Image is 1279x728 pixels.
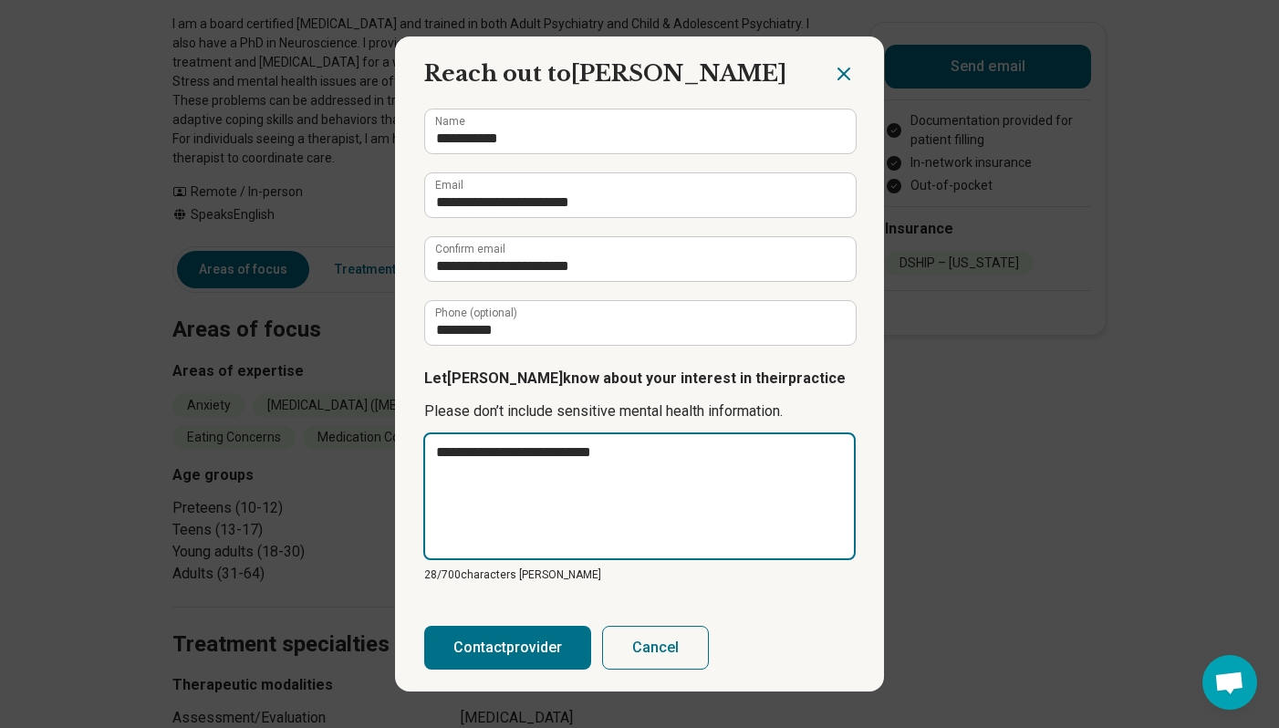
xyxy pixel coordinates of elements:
[424,400,855,422] p: Please don’t include sensitive mental health information.
[424,626,591,670] button: Contactprovider
[435,307,517,318] label: Phone (optional)
[435,244,505,255] label: Confirm email
[435,116,465,127] label: Name
[424,60,786,87] span: Reach out to [PERSON_NAME]
[424,368,855,390] p: Let [PERSON_NAME] know about your interest in their practice
[833,63,855,85] button: Close dialog
[424,567,855,583] p: 28/ 700 characters [PERSON_NAME]
[435,180,463,191] label: Email
[602,626,709,670] button: Cancel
